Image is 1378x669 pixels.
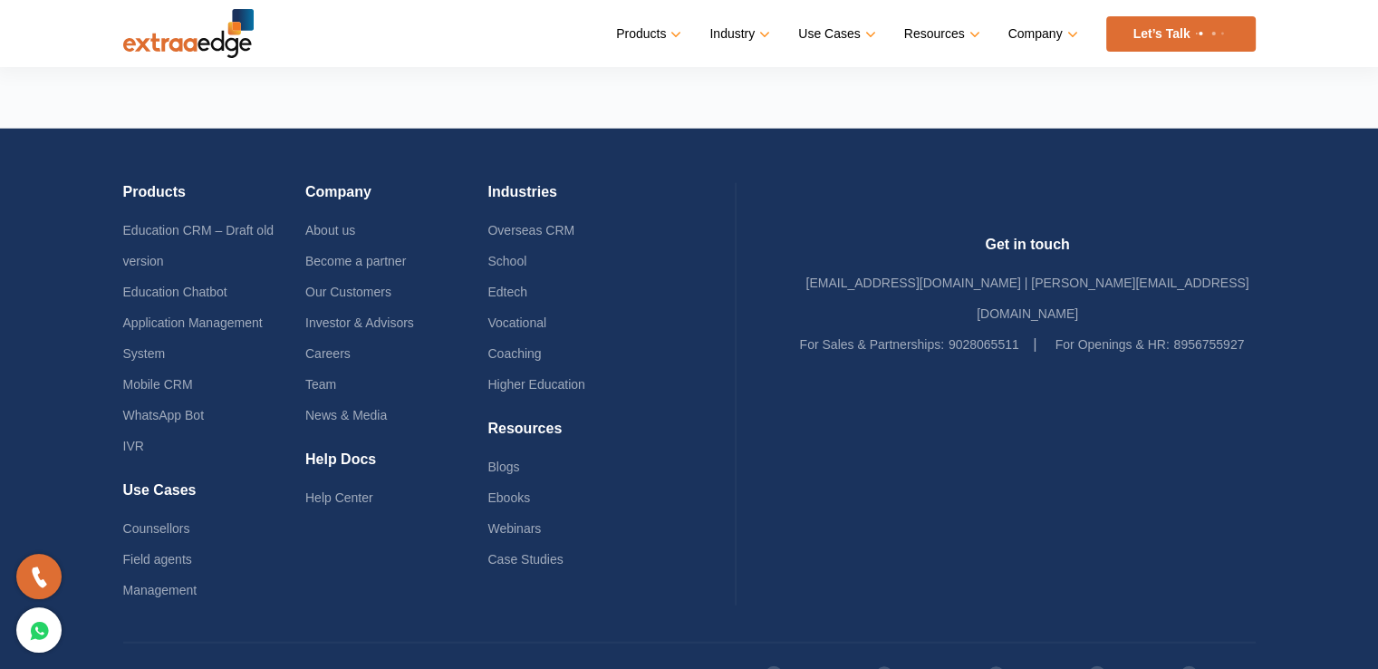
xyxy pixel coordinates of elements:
[487,285,527,299] a: Edtech
[123,521,190,536] a: Counsellors
[800,236,1256,267] h4: Get in touch
[487,254,526,268] a: School
[949,337,1019,352] a: 9028065511
[305,451,487,482] h4: Help Docs
[487,183,670,215] h4: Industries
[487,460,519,474] a: Blogs
[800,329,945,360] label: For Sales & Partnerships:
[123,408,205,422] a: WhatsApp Bot
[123,583,198,597] a: Management
[1173,337,1244,352] a: 8956755927
[487,521,541,536] a: Webinars
[487,346,541,361] a: Coaching
[709,21,766,47] a: Industry
[123,439,144,453] a: IVR
[616,21,678,47] a: Products
[305,346,351,361] a: Careers
[487,315,546,330] a: Vocational
[123,481,305,513] h4: Use Cases
[305,183,487,215] h4: Company
[487,490,530,505] a: Ebooks
[487,420,670,451] h4: Resources
[487,223,574,238] a: Overseas CRM
[904,21,977,47] a: Resources
[305,408,387,422] a: News & Media
[123,377,193,392] a: Mobile CRM
[123,285,227,299] a: Education Chatbot
[305,377,336,392] a: Team
[487,552,563,567] a: Case Studies
[1106,16,1256,52] a: Let’s Talk
[1008,21,1074,47] a: Company
[305,254,406,268] a: Become a partner
[305,490,373,505] a: Help Center
[805,276,1248,321] a: [EMAIL_ADDRESS][DOMAIN_NAME] | [PERSON_NAME][EMAIL_ADDRESS][DOMAIN_NAME]
[305,223,355,238] a: About us
[123,183,305,215] h4: Products
[123,223,275,268] a: Education CRM – Draft old version
[305,315,414,330] a: Investor & Advisors
[305,285,391,299] a: Our Customers
[487,377,584,392] a: Higher Education
[123,552,192,567] a: Field agents
[1055,329,1170,360] label: For Openings & HR:
[798,21,872,47] a: Use Cases
[123,315,263,361] a: Application Management System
